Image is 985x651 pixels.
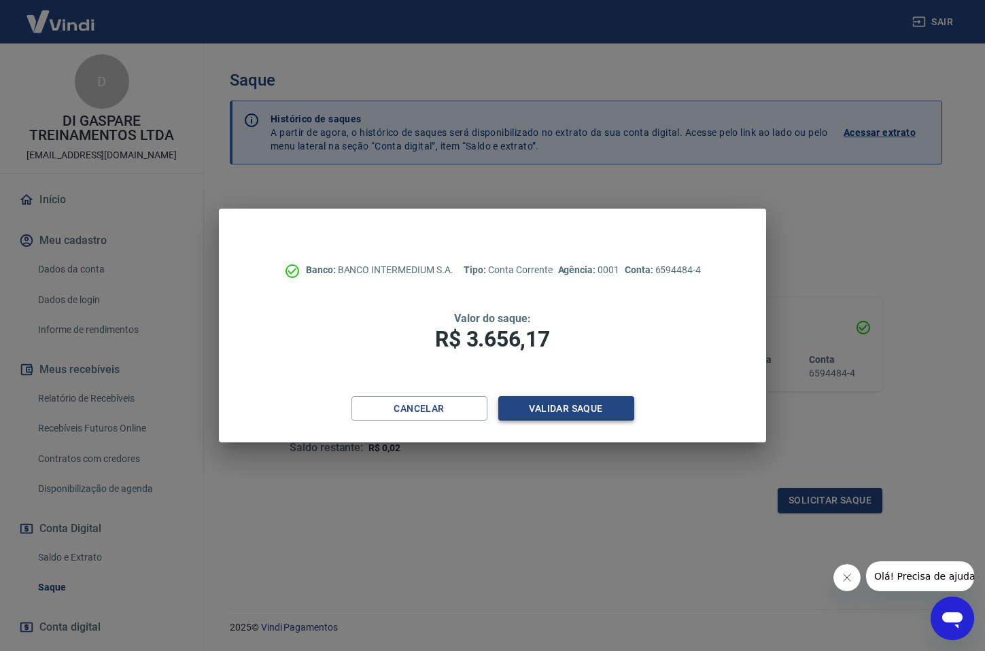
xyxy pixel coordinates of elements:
[464,264,488,275] span: Tipo:
[435,326,549,352] span: R$ 3.656,17
[306,263,453,277] p: BANCO INTERMEDIUM S.A.
[931,597,974,640] iframe: Button to launch messaging window
[306,264,338,275] span: Banco:
[866,561,974,591] iframe: Message from company
[558,263,619,277] p: 0001
[625,264,655,275] span: Conta:
[464,263,552,277] p: Conta Corrente
[8,10,114,20] span: Olá! Precisa de ajuda?
[498,396,634,421] button: Validar saque
[625,263,701,277] p: 6594484-4
[833,564,861,591] iframe: Close message
[454,312,530,325] span: Valor do saque:
[351,396,487,421] button: Cancelar
[558,264,598,275] span: Agência:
